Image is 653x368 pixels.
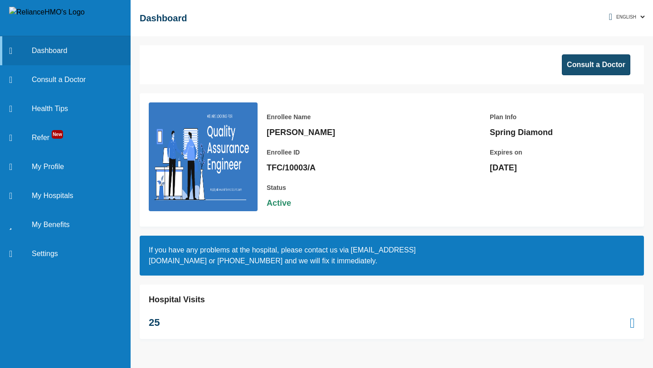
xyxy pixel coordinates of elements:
[149,245,635,266] h2: If you have any problems at the hospital, please contact us via or and we will fix it immediately.
[149,315,205,330] p: 25
[9,7,85,29] img: RelianceHMO's Logo
[267,198,394,208] span: Active
[562,54,630,75] button: Consult a Doctor
[490,127,617,138] p: Spring Diamond
[267,147,394,158] p: Enrollee ID
[140,11,187,25] h2: Dashboard
[217,257,283,265] a: [PHONE_NUMBER]
[490,147,617,158] p: Expires on
[267,127,394,138] p: [PERSON_NAME]
[52,130,63,139] span: New
[490,111,617,122] p: Plan Info
[490,162,617,173] p: [DATE]
[149,294,205,306] p: Hospital Visits
[149,246,416,265] a: [EMAIL_ADDRESS][DOMAIN_NAME]
[267,162,394,173] p: TFC/10003/A
[149,102,258,211] img: Enrollee
[267,182,394,193] p: Status
[267,111,394,122] p: Enrollee Name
